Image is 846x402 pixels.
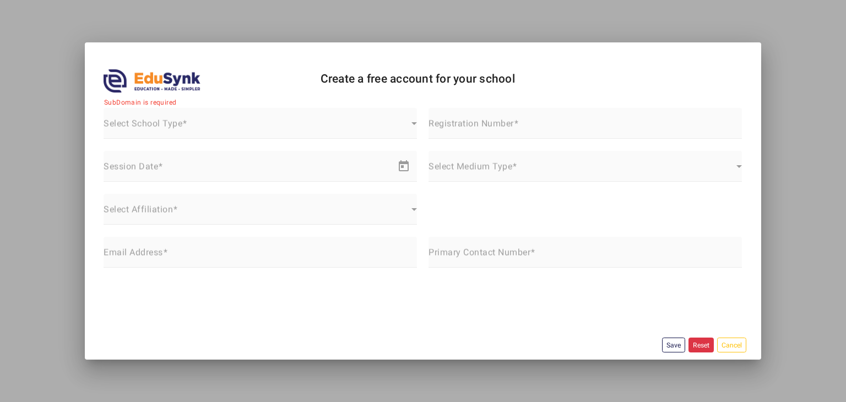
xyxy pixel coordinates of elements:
[321,72,634,86] h4: Create a free account for your school
[104,247,163,258] mat-label: Email Address
[429,121,742,134] input: Enter NA if not applicable
[104,161,158,172] mat-label: Session Date
[104,164,144,177] input: Start date
[104,280,271,323] iframe: reCAPTCHA
[104,69,200,93] img: edusynk.png
[155,164,296,177] input: End date
[662,338,685,352] button: Save
[429,118,514,129] mat-label: Registration Number
[104,204,173,215] mat-label: Select Affiliation
[429,161,512,172] mat-label: Select Medium Type
[688,338,714,352] button: Reset
[104,118,182,129] mat-label: Select School Type
[104,250,417,263] input: name@work-email.com
[717,338,746,352] button: Cancel
[429,250,742,263] input: Primary Contact Number
[104,99,176,106] span: SubDomain is required
[429,247,530,258] mat-label: Primary Contact Number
